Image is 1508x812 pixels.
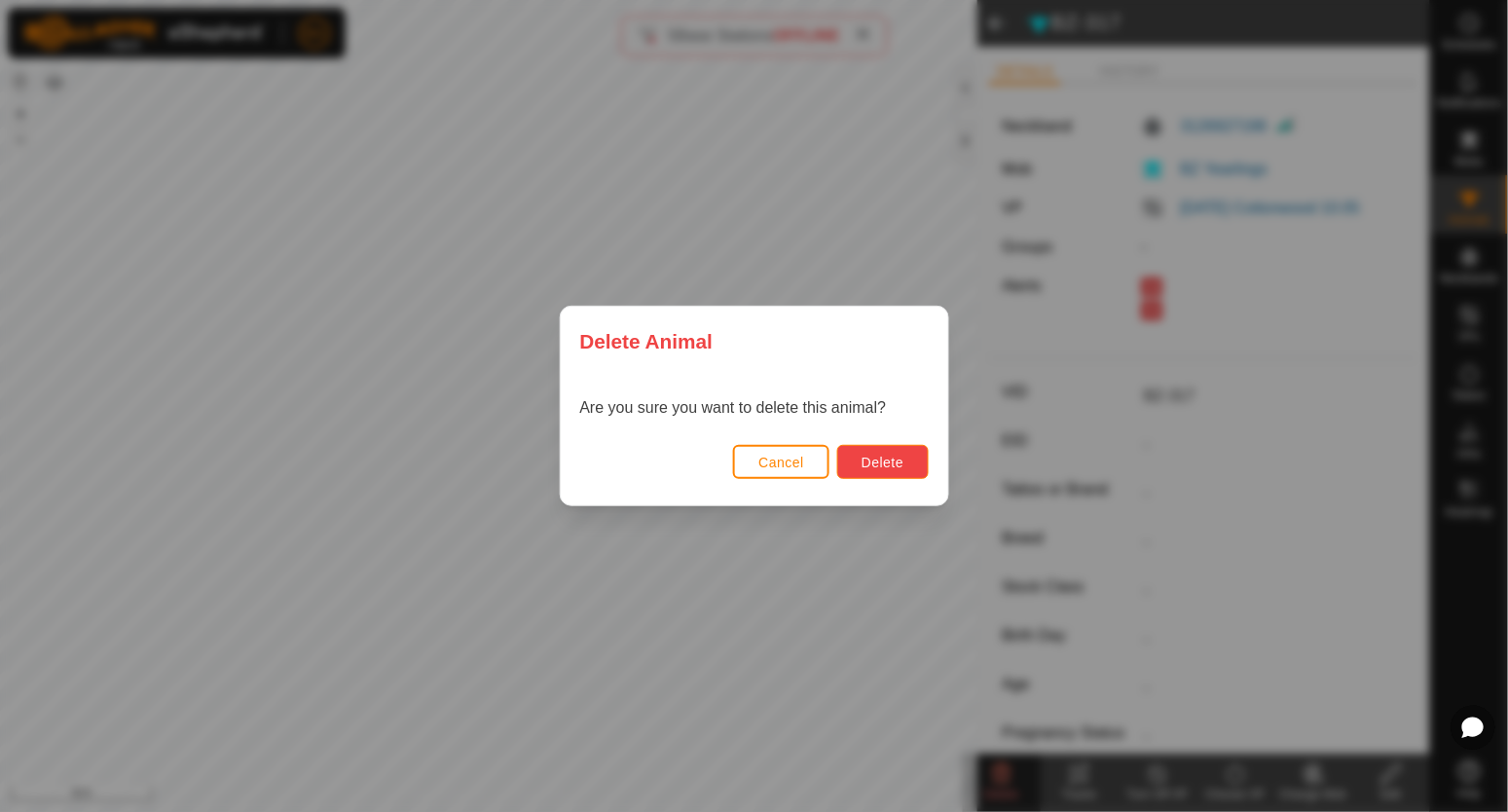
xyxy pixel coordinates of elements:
button: Cancel [733,445,829,479]
span: Cancel [758,455,804,470]
button: Delete [837,445,928,479]
div: Delete Animal [561,307,948,376]
span: Delete [862,455,903,470]
label: Are you sure you want to delete this animal? [580,399,887,416]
